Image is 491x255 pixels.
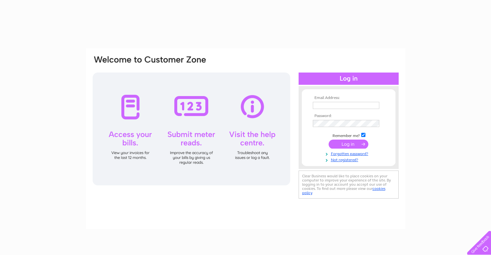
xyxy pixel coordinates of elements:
a: Not registered? [313,156,386,162]
input: Submit [329,140,368,149]
a: cookies policy [302,186,385,195]
div: Clear Business would like to place cookies on your computer to improve your experience of the sit... [299,171,399,199]
th: Password: [311,114,386,118]
a: Forgotten password? [313,150,386,156]
th: Email Address: [311,96,386,100]
td: Remember me? [311,132,386,138]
